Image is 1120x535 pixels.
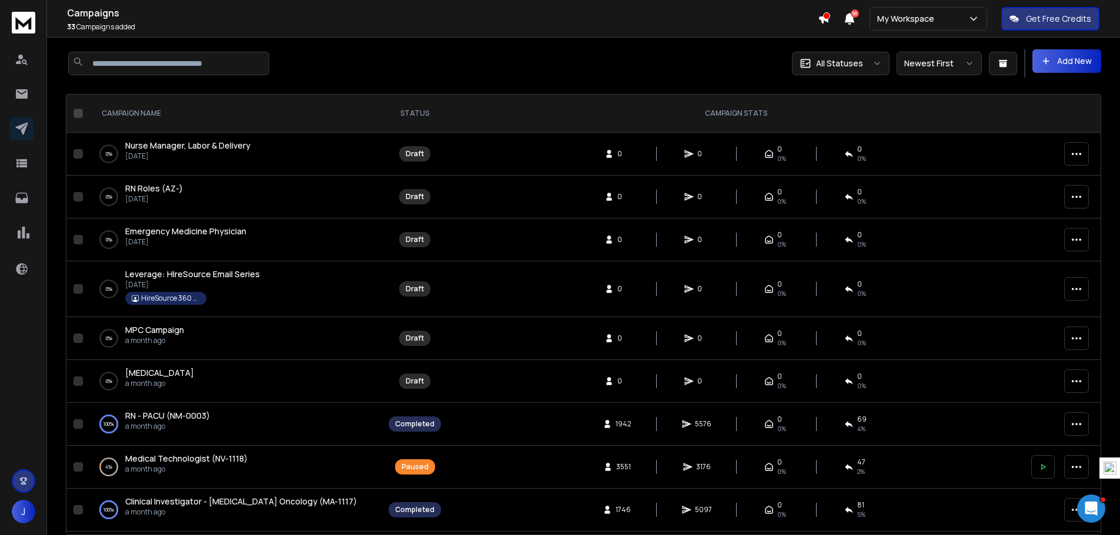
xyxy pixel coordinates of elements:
[697,376,709,386] span: 0
[777,467,786,476] span: 0%
[857,144,862,154] span: 0
[402,462,429,472] div: Paused
[616,462,631,472] span: 3551
[88,489,382,531] td: 100%Clinical Investigator - [MEDICAL_DATA] Oncology (MA-1117)a month ago
[777,144,782,154] span: 0
[141,294,200,303] p: HireSource 360 BD
[777,424,786,433] span: 0%
[617,235,629,244] span: 0
[125,280,260,290] p: [DATE]
[125,226,246,237] a: Emergency Medicine Physician
[103,504,114,516] p: 100 %
[125,367,194,379] a: [MEDICAL_DATA]
[777,381,786,391] span: 0%
[695,505,712,514] span: 5097
[857,467,865,476] span: 2 %
[125,183,183,194] span: RN Roles (AZ-)
[67,22,75,32] span: 33
[1032,49,1101,73] button: Add New
[406,192,424,201] div: Draft
[125,152,250,161] p: [DATE]
[88,261,382,317] td: 0%Leverage: HIreSource Email Series[DATE]HireSource 360 BD
[106,375,112,387] p: 0 %
[616,505,631,514] span: 1746
[88,218,382,261] td: 0%Emergency Medicine Physician[DATE]
[857,289,866,298] span: 0%
[777,154,786,163] span: 0%
[777,500,782,510] span: 0
[125,496,357,507] a: Clinical Investigator - [MEDICAL_DATA] Oncology (MA-1117)
[406,376,424,386] div: Draft
[125,453,248,465] a: Medical Technologist (NV-1118)
[105,461,112,473] p: 4 %
[616,419,631,429] span: 1942
[88,403,382,446] td: 100%RN - PACU (NM-0003)a month ago
[125,410,210,422] a: RN - PACU (NM-0003)
[406,235,424,244] div: Draft
[697,235,709,244] span: 0
[617,376,629,386] span: 0
[857,457,865,467] span: 47
[406,284,424,294] div: Draft
[777,289,786,298] span: 0%
[697,149,709,159] span: 0
[125,379,194,388] p: a month ago
[106,148,112,160] p: 0 %
[857,415,867,424] span: 69
[106,234,112,245] p: 0 %
[617,192,629,201] span: 0
[857,280,862,289] span: 0
[106,191,112,203] p: 0 %
[1026,13,1091,25] p: Get Free Credits
[777,197,786,206] span: 0%
[777,510,786,519] span: 0%
[697,284,709,294] span: 0
[125,183,183,194] a: RN Roles (AZ-)
[617,334,629,343] span: 0
[857,187,862,197] span: 0
[1077,494,1105,523] iframe: Intercom live chat
[12,500,35,523] button: J
[777,230,782,240] span: 0
[877,13,939,25] p: My Workspace
[125,367,194,378] span: [MEDICAL_DATA]
[125,453,248,464] span: Medical Technologist (NV-1118)
[777,415,782,424] span: 0
[857,510,865,519] span: 5 %
[125,194,183,204] p: [DATE]
[125,140,250,152] a: Nurse Manager, Labor & Delivery
[125,324,184,336] a: MPC Campaign
[777,329,782,338] span: 0
[777,240,786,249] span: 0%
[777,372,782,381] span: 0
[857,381,866,391] span: 0%
[857,154,866,163] span: 0%
[125,336,184,345] p: a month ago
[125,465,248,474] p: a month ago
[617,284,629,294] span: 0
[857,500,864,510] span: 81
[125,268,260,280] a: Leverage: HIreSource Email Series
[106,332,112,344] p: 0 %
[125,237,246,247] p: [DATE]
[857,338,866,348] span: 0%
[857,197,866,206] span: 0%
[1001,7,1099,31] button: Get Free Credits
[88,176,382,218] td: 0%RN Roles (AZ-)[DATE]
[125,140,250,151] span: Nurse Manager, Labor & Delivery
[857,329,862,338] span: 0
[857,424,865,433] span: 4 %
[88,95,382,133] th: CAMPAIGN NAME
[395,419,434,429] div: Completed
[125,422,210,431] p: a month ago
[697,334,709,343] span: 0
[777,457,782,467] span: 0
[125,496,357,507] span: Clinical Investigator - [MEDICAL_DATA] Oncology (MA-1117)
[777,187,782,197] span: 0
[12,12,35,33] img: logo
[777,338,786,348] span: 0%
